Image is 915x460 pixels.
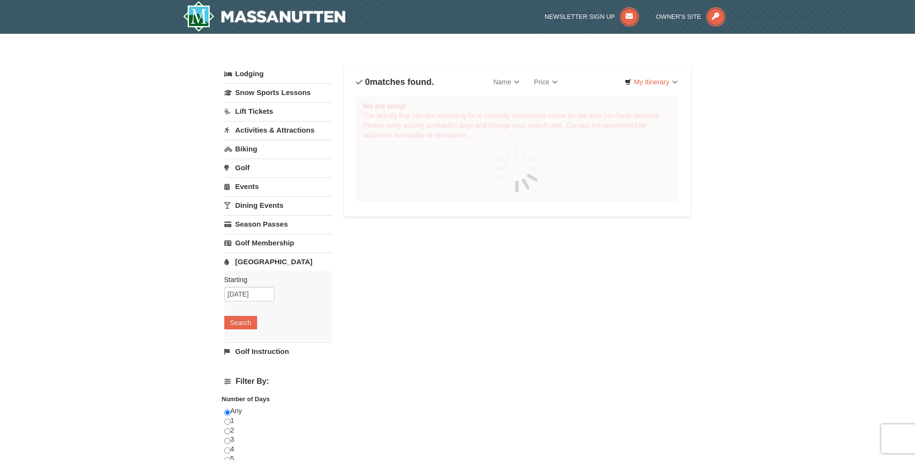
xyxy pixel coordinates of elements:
[224,275,325,284] label: Starting
[545,13,615,20] span: Newsletter Sign Up
[222,395,270,403] strong: Number of Days
[618,75,683,89] a: My Itinerary
[224,377,332,386] h4: Filter By:
[224,253,332,271] a: [GEOGRAPHIC_DATA]
[656,13,725,20] a: Owner's Site
[183,1,346,32] a: Massanutten Resort
[183,1,346,32] img: Massanutten Resort Logo
[224,234,332,252] a: Golf Membership
[224,121,332,139] a: Activities & Attractions
[363,102,406,110] strong: We are sorry!
[224,83,332,101] a: Snow Sports Lessons
[224,316,257,329] button: Search
[486,72,527,92] a: Name
[527,72,565,92] a: Price
[356,97,679,202] div: The activity that you are searching for is currently unavailable online for the date you have sel...
[224,196,332,214] a: Dining Events
[224,215,332,233] a: Season Passes
[224,65,332,82] a: Lodging
[224,159,332,176] a: Golf
[224,102,332,120] a: Lift Tickets
[656,13,701,20] span: Owner's Site
[493,145,542,193] img: spinner.gif
[224,342,332,360] a: Golf Instruction
[224,140,332,158] a: Biking
[545,13,639,20] a: Newsletter Sign Up
[224,177,332,195] a: Events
